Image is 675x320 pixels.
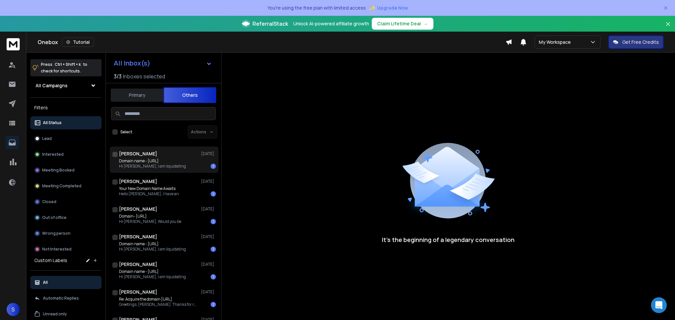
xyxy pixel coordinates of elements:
[252,20,288,28] span: ReferralStack
[119,269,186,274] p: Domain name - [URL]
[30,148,102,161] button: Interested
[368,1,408,14] button: ✨Upgrade Now
[201,234,216,239] p: [DATE]
[539,39,573,45] p: My Workspace
[211,302,216,307] div: 1
[201,262,216,267] p: [DATE]
[119,214,181,219] p: Domain- [URL]
[30,132,102,145] button: Lead
[377,5,408,11] span: Upgrade Now
[41,61,87,74] p: Press to check for shortcuts.
[119,186,179,191] p: Your New Domain Name Awaits:
[119,150,157,157] h1: [PERSON_NAME]
[201,151,216,156] p: [DATE]
[119,302,198,307] p: Greetings, [PERSON_NAME]. Thanks for reaching
[42,199,56,204] p: Closed
[30,276,102,289] button: All
[382,235,514,244] p: It’s the beginning of a legendary conversation
[368,3,376,13] span: ✨
[119,289,157,295] h1: [PERSON_NAME]
[267,5,366,11] p: You're using the free plan with limited access
[30,103,102,112] h3: Filters
[622,39,659,45] p: Get Free Credits
[30,292,102,305] button: Automatic Replies
[42,215,67,220] p: Out of office
[42,136,52,141] p: Lead
[211,274,216,280] div: 1
[54,61,82,68] span: Ctrl + Shift + k
[293,20,369,27] p: Unlock AI-powered affiliate growth
[30,211,102,224] button: Out of office
[34,257,67,264] h3: Custom Labels
[119,247,186,252] p: Hi [PERSON_NAME], I am liquidating
[119,164,186,169] p: Hi [PERSON_NAME], I am liquidating
[62,38,94,47] button: Tutorial
[119,241,186,247] p: Domain name - [URL]
[114,60,150,67] h1: All Inbox(s)
[664,20,672,36] button: Close banner
[42,231,71,236] p: Wrong person
[123,72,165,80] h3: Inboxes selected
[30,79,102,92] button: All Campaigns
[7,303,20,316] button: S
[119,158,186,164] p: Domain name - [URL]
[30,195,102,208] button: Closed
[211,164,216,169] div: 1
[119,233,157,240] h1: [PERSON_NAME]
[211,247,216,252] div: 1
[201,289,216,295] p: [DATE]
[30,116,102,129] button: All Status
[43,280,48,285] p: All
[119,219,181,224] p: Hi [PERSON_NAME], Would you be
[211,219,216,224] div: 1
[120,129,132,135] label: Select
[651,297,667,313] div: Open Intercom Messenger
[211,191,216,197] div: 1
[163,87,216,103] button: Others
[42,183,81,189] p: Meeting Completed
[108,57,217,70] button: All Inbox(s)
[372,18,433,30] button: Claim Lifetime Deal→
[119,178,157,185] h1: [PERSON_NAME]
[608,36,663,49] button: Get Free Credits
[119,191,179,197] p: Hello [PERSON_NAME], I have an
[201,206,216,212] p: [DATE]
[30,243,102,256] button: Not Interested
[36,82,68,89] h1: All Campaigns
[43,311,67,317] p: Unread only
[119,261,157,268] h1: [PERSON_NAME]
[42,247,72,252] p: Not Interested
[201,179,216,184] p: [DATE]
[114,72,122,80] span: 3 / 3
[424,20,428,27] span: →
[42,152,64,157] p: Interested
[119,206,157,212] h1: [PERSON_NAME]
[38,38,506,47] div: Onebox
[119,297,198,302] p: Re: Acquire the domain [URL]
[30,164,102,177] button: Meeting Booked
[111,88,163,102] button: Primary
[30,179,102,193] button: Meeting Completed
[43,296,79,301] p: Automatic Replies
[43,120,62,125] p: All Status
[42,168,74,173] p: Meeting Booked
[119,274,186,280] p: Hi [PERSON_NAME], I am liquidating
[30,227,102,240] button: Wrong person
